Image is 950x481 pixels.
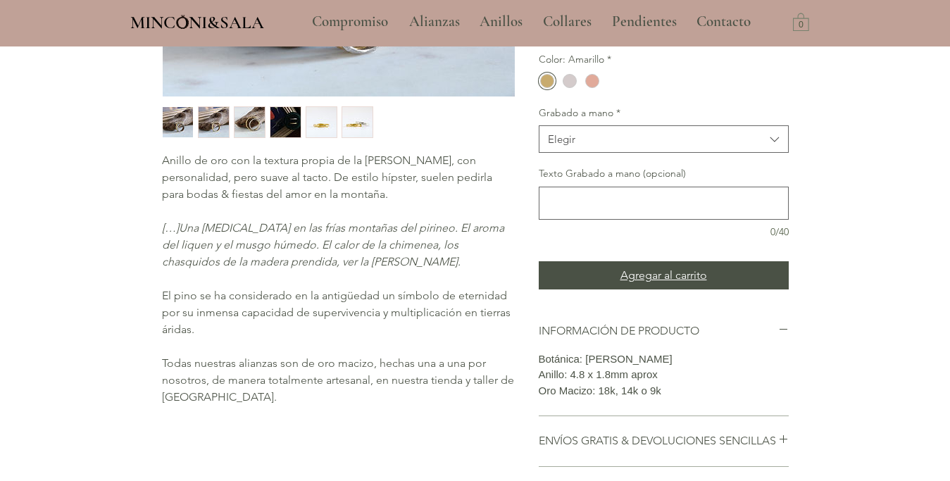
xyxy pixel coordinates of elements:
button: Agregar al carrito [539,261,789,289]
a: Compromiso [301,4,399,39]
span: Todas nuestras alianzas son de oro macizo, hechas una a una por nosotros, de manera totalmente ar... [162,356,514,404]
button: Grabado a mano [539,125,789,153]
p: Botánica: [PERSON_NAME] [539,351,789,368]
img: Miniatura: Alianzas artesanales de oro Minconi Sala [163,107,193,137]
a: MINCONI&SALA [130,9,264,32]
img: Miniatura: Alianzas artesanales de oro Minconi Sala [199,107,229,137]
img: Miniatura: Alianzas artesanales de oro Minconi Sala [235,107,265,137]
button: Miniatura: Alianzas artesanales de oro Minconi Sala [234,106,265,138]
span: […] [162,221,179,235]
div: 1 / 6 [162,106,194,138]
p: Oro Macizo: 18k, 14k o 9k [539,383,789,399]
span: Una [MEDICAL_DATA] en las frías montañas del pirineo. El aroma del liquen y el musgo húmedo. El c... [162,221,504,268]
nav: Sitio [274,4,789,39]
p: Anillo: 4.8 x 1.8mm aprox [539,367,789,383]
button: INFORMACIÓN DE PRODUCTO [539,323,789,339]
span: El pino se ha considerado en la antigüedad un símbolo de eternidad por su inmensa capacidad de su... [162,289,511,336]
text: 0 [799,20,804,30]
span: Agregar al carrito [620,267,707,284]
img: Minconi Sala [177,15,189,29]
div: 0/40 [539,225,789,239]
a: Carrito con 0 ítems [793,12,809,31]
img: Miniatura: Alianzas artesanales de oro Minconi Sala [306,107,337,137]
p: Contacto [689,4,758,39]
label: Grabado a mano [539,106,789,120]
div: 2 / 6 [198,106,230,138]
span: MINCONI&SALA [130,12,264,33]
button: Miniatura: Alianzas artesanales de oro Minconi Sala [162,106,194,138]
p: Compromiso [305,4,395,39]
div: 6 / 6 [342,106,373,138]
p: Alianzas [402,4,467,39]
a: Anillos [469,4,532,39]
div: Elegir [548,132,575,146]
a: Alianzas [399,4,469,39]
a: Pendientes [601,4,686,39]
p: Pendientes [605,4,684,39]
textarea: Texto Grabado a mano (opcional) [539,193,788,213]
h2: ENVÍOS GRATIS & DEVOLUCIONES SENCILLAS [539,433,778,449]
h2: INFORMACIÓN DE PRODUCTO [539,323,778,339]
a: Contacto [686,4,762,39]
img: Miniatura: Alianzas artesanales de oro Minconi Sala [342,107,373,137]
button: ENVÍOS GRATIS & DEVOLUCIONES SENCILLAS [539,433,789,449]
button: Miniatura: Alianzas artesanales de oro Minconi Sala [342,106,373,138]
button: Miniatura: Alianzas artesanales de oro Minconi Sala [270,106,301,138]
button: Miniatura: Alianzas artesanales de oro Minconi Sala [198,106,230,138]
span: Anillo de oro con la textura propia de la [PERSON_NAME], con personalidad, pero suave al tacto. D... [162,154,492,201]
div: 3 / 6 [234,106,265,138]
div: 4 / 6 [270,106,301,138]
label: Texto Grabado a mano (opcional) [539,167,789,181]
img: Miniatura: Alianzas artesanales de oro Minconi Sala [270,107,301,137]
legend: Color: Amarillo [539,53,611,67]
p: Collares [536,4,599,39]
div: 5 / 6 [306,106,337,138]
button: Miniatura: Alianzas artesanales de oro Minconi Sala [306,106,337,138]
a: Collares [532,4,601,39]
p: Anillos [473,4,530,39]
